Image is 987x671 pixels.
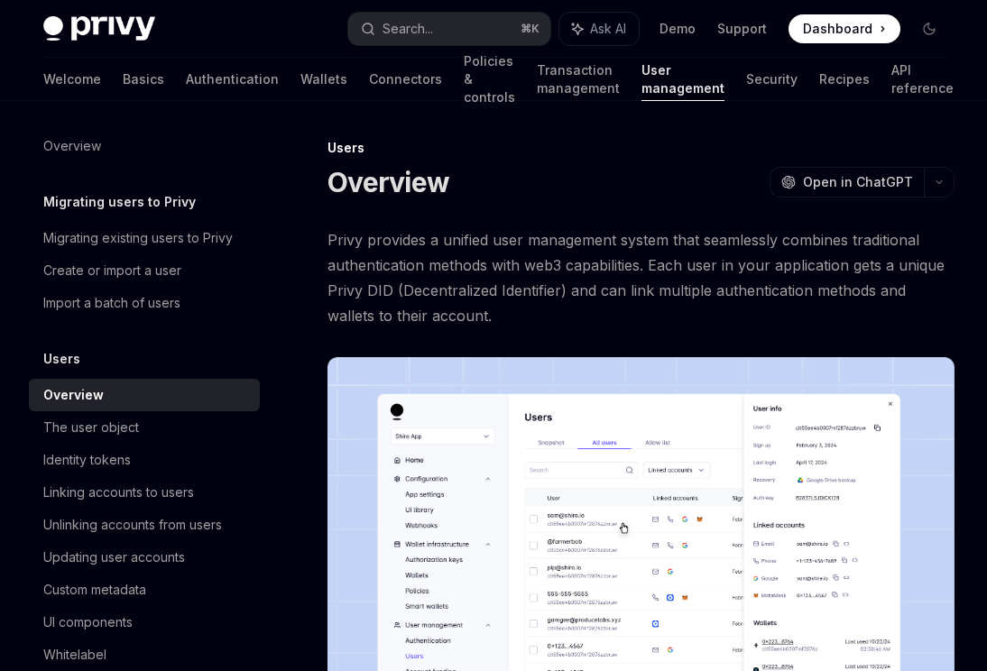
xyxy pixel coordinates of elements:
div: Import a batch of users [43,292,180,314]
button: Open in ChatGPT [770,167,924,198]
a: Import a batch of users [29,287,260,319]
button: Toggle dark mode [915,14,944,43]
span: Ask AI [590,20,626,38]
img: dark logo [43,16,155,41]
a: Authentication [186,58,279,101]
a: Support [717,20,767,38]
a: Recipes [819,58,870,101]
span: Privy provides a unified user management system that seamlessly combines traditional authenticati... [327,227,955,328]
span: ⌘ K [521,22,540,36]
a: Linking accounts to users [29,476,260,509]
a: Welcome [43,58,101,101]
div: UI components [43,611,133,633]
a: Whitelabel [29,639,260,671]
a: Policies & controls [464,58,515,101]
a: Demo [660,20,696,38]
a: Migrating existing users to Privy [29,222,260,254]
a: Identity tokens [29,444,260,476]
div: Whitelabel [43,644,106,666]
div: Overview [43,384,104,406]
a: Connectors [369,58,442,101]
div: Search... [383,18,433,40]
div: Identity tokens [43,449,131,471]
button: Ask AI [559,13,639,45]
div: Unlinking accounts from users [43,514,222,536]
div: Linking accounts to users [43,482,194,503]
a: Transaction management [537,58,620,101]
div: Custom metadata [43,579,146,601]
span: Open in ChatGPT [803,173,913,191]
div: Updating user accounts [43,547,185,568]
a: Basics [123,58,164,101]
a: Security [746,58,798,101]
div: Create or import a user [43,260,181,281]
div: Users [327,139,955,157]
a: Create or import a user [29,254,260,287]
div: The user object [43,417,139,438]
div: Migrating existing users to Privy [43,227,233,249]
a: Overview [29,379,260,411]
span: Dashboard [803,20,872,38]
a: The user object [29,411,260,444]
a: API reference [891,58,954,101]
button: Search...⌘K [348,13,550,45]
a: UI components [29,606,260,639]
a: User management [641,58,724,101]
div: Overview [43,135,101,157]
h5: Migrating users to Privy [43,191,196,213]
a: Overview [29,130,260,162]
a: Wallets [300,58,347,101]
h1: Overview [327,166,449,198]
a: Custom metadata [29,574,260,606]
h5: Users [43,348,80,370]
a: Unlinking accounts from users [29,509,260,541]
a: Updating user accounts [29,541,260,574]
a: Dashboard [789,14,900,43]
